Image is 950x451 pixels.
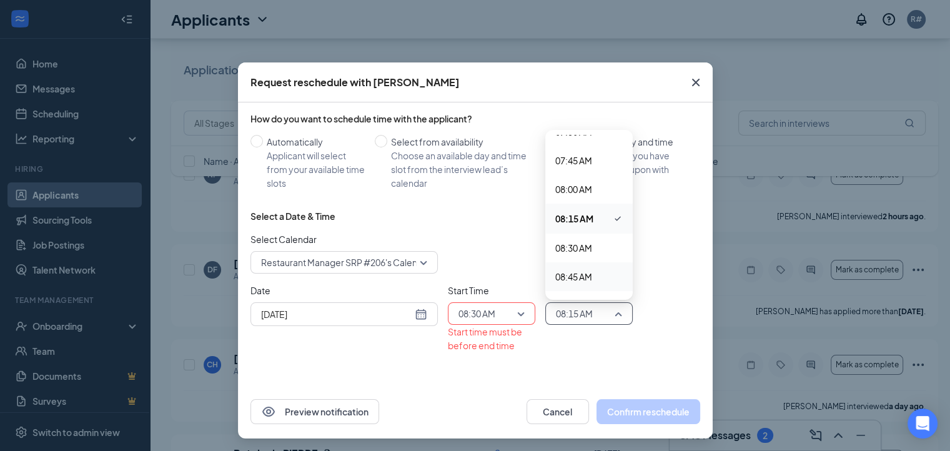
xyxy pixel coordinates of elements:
div: Request reschedule with [PERSON_NAME] [250,76,460,89]
div: Select a Date & Time [250,210,335,222]
input: Sep 19, 2025 [261,307,412,321]
span: Restaurant Manager SRP #206's Calendar [261,253,431,272]
svg: Cross [688,75,703,90]
span: Start Time [448,284,535,297]
div: Start time must be before end time [448,325,535,352]
div: Choose an available day and time slot from the interview lead’s calendar [391,149,539,190]
svg: Checkmark [613,211,623,226]
button: Close [679,62,713,102]
span: 08:45 AM [555,270,592,284]
span: 07:45 AM [555,154,592,167]
div: Applicant will select from your available time slots [267,149,365,190]
span: 08:15 AM [556,304,593,323]
span: 08:30 AM [555,241,592,255]
span: Date [250,284,438,297]
div: How do you want to schedule time with the applicant? [250,112,700,125]
svg: Eye [261,404,276,419]
div: Select from availability [391,135,539,149]
span: Select Calendar [250,232,438,246]
div: Automatically [267,135,365,149]
button: Cancel [527,399,589,424]
button: EyePreview notification [250,399,379,424]
button: Confirm reschedule [596,399,700,424]
span: 08:00 AM [555,182,592,196]
div: Open Intercom Messenger [908,409,938,439]
span: 08:30 AM [458,304,495,323]
span: 08:15 AM [555,212,593,225]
